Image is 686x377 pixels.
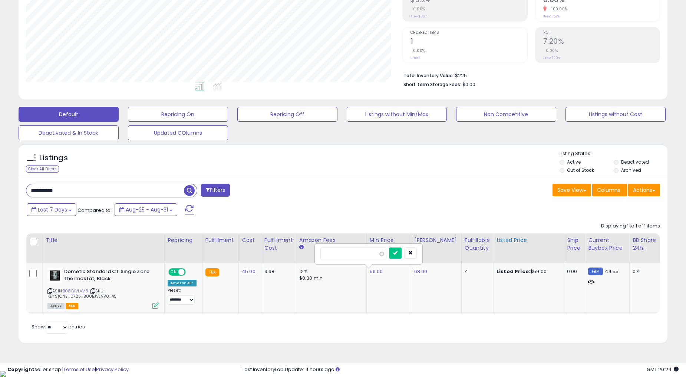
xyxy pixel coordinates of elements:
[543,31,660,35] span: ROI
[410,14,428,19] small: Prev: $3.24
[242,268,255,275] a: 45.00
[115,203,177,216] button: Aug-25 - Aug-31
[588,236,626,252] div: Current Buybox Price
[497,268,558,275] div: $59.00
[299,268,361,275] div: 12%
[347,107,447,122] button: Listings without Min/Max
[410,56,420,60] small: Prev: 1
[299,275,361,282] div: $0.30 min
[168,288,197,305] div: Preset:
[543,48,558,53] small: 0.00%
[497,236,561,244] div: Listed Price
[64,268,154,284] b: Dometic Standard CT Single Zone Thermostat, Black
[621,159,649,165] label: Deactivated
[403,72,454,79] b: Total Inventory Value:
[410,37,527,47] h2: 1
[19,107,119,122] button: Default
[47,288,117,299] span: | SKU: KEYSTONE_0725_B08BJVLVV8_45
[299,244,304,251] small: Amazon Fees.
[47,303,65,309] span: All listings currently available for purchase on Amazon
[628,184,660,196] button: Actions
[465,268,488,275] div: 4
[597,186,620,194] span: Columns
[410,31,527,35] span: Ordered Items
[647,366,679,373] span: 2025-09-8 20:24 GMT
[567,159,581,165] label: Active
[264,236,293,252] div: Fulfillment Cost
[370,236,408,244] div: Min Price
[7,366,129,373] div: seller snap | |
[47,268,62,283] img: 31vDJwr-nNL._SL40_.jpg
[39,153,68,163] h5: Listings
[567,236,582,252] div: Ship Price
[560,150,667,157] p: Listing States:
[46,236,161,244] div: Title
[185,269,197,275] span: OFF
[567,167,594,173] label: Out of Stock
[168,280,197,286] div: Amazon AI *
[462,81,475,88] span: $0.00
[403,81,461,88] b: Short Term Storage Fees:
[169,269,178,275] span: ON
[128,107,228,122] button: Repricing On
[27,203,76,216] button: Last 7 Days
[66,303,78,309] span: FBA
[605,268,619,275] span: 44.55
[205,268,219,276] small: FBA
[7,366,34,373] strong: Copyright
[26,165,59,173] div: Clear All Filters
[567,268,579,275] div: 0.00
[205,236,235,244] div: Fulfillment
[633,268,657,275] div: 0%
[168,236,199,244] div: Repricing
[414,268,428,275] a: 68.00
[63,366,95,373] a: Terms of Use
[547,6,568,12] small: -100.00%
[592,184,627,196] button: Columns
[96,366,129,373] a: Privacy Policy
[243,366,679,373] div: Last InventoryLab Update: 4 hours ago.
[414,236,458,244] div: [PERSON_NAME]
[264,268,290,275] div: 3.68
[47,268,159,308] div: ASIN:
[543,56,560,60] small: Prev: 7.20%
[128,125,228,140] button: Updated COlumns
[126,206,168,213] span: Aug-25 - Aug-31
[565,107,666,122] button: Listings without Cost
[465,236,490,252] div: Fulfillable Quantity
[237,107,337,122] button: Repricing Off
[621,167,641,173] label: Archived
[410,6,425,12] small: 0.00%
[497,268,530,275] b: Listed Price:
[410,48,425,53] small: 0.00%
[633,236,660,252] div: BB Share 24h.
[543,14,560,19] small: Prev: 1.57%
[77,207,112,214] span: Compared to:
[543,37,660,47] h2: 7.20%
[456,107,556,122] button: Non Competitive
[38,206,67,213] span: Last 7 Days
[242,236,258,244] div: Cost
[601,223,660,230] div: Displaying 1 to 1 of 1 items
[403,71,654,79] li: $225
[588,268,603,275] small: FBM
[201,184,230,197] button: Filters
[19,125,119,140] button: Deactivated & In Stock
[553,184,591,196] button: Save View
[32,323,85,330] span: Show: entries
[370,268,383,275] a: 59.00
[299,236,363,244] div: Amazon Fees
[63,288,88,294] a: B08BJVLVV8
